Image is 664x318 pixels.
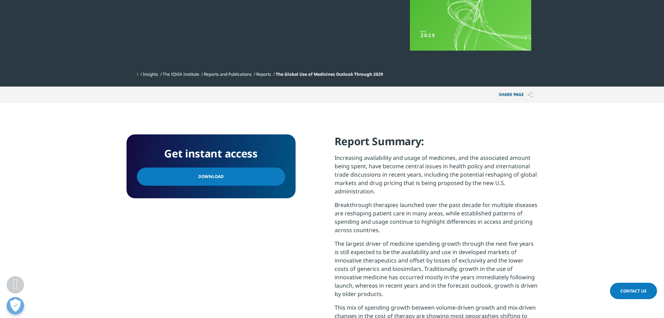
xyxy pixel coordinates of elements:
a: The IQVIA Institute [163,71,199,77]
a: Insights [143,71,158,77]
button: Open Preferences [7,297,24,315]
span: The Global Use of Medicines Outlook Through 2029 [276,71,383,77]
button: Share PAGEShare PAGE [494,87,538,103]
span: Contact Us [620,288,647,294]
p: Share PAGE [494,87,538,103]
img: Share PAGE [527,92,533,98]
span: Download [198,173,224,180]
h4: Report Summary: [335,134,538,154]
p: Breakthrough therapies launched over the past decade for multiple diseases are reshaping patient ... [335,201,538,239]
p: The largest driver of medicine spending growth through the next five years is still expected to b... [335,239,538,303]
p: Increasing availability and usage of medicines, and the associated amount being spent, have becom... [335,154,538,201]
a: Reports and Publications [204,71,252,77]
a: Reports [256,71,271,77]
h4: Get instant access [137,145,285,162]
a: Download [137,168,285,186]
a: Contact Us [610,283,657,299]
